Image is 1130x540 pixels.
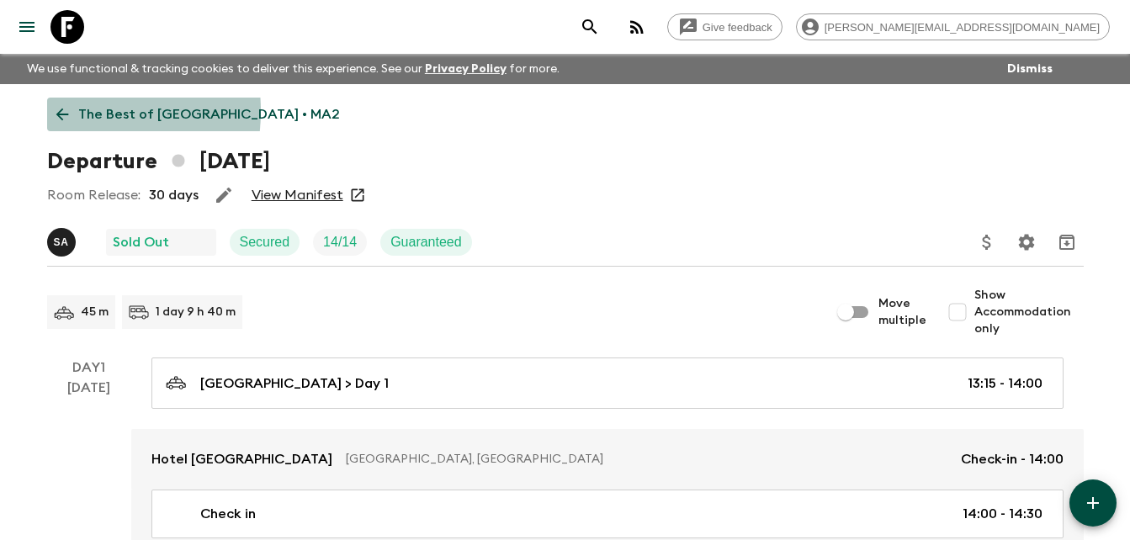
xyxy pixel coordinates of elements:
div: [PERSON_NAME][EMAIL_ADDRESS][DOMAIN_NAME] [796,13,1110,40]
span: Show Accommodation only [974,287,1084,337]
h1: Departure [DATE] [47,145,270,178]
p: [GEOGRAPHIC_DATA], [GEOGRAPHIC_DATA] [346,451,947,468]
a: View Manifest [252,187,343,204]
a: Privacy Policy [425,63,507,75]
p: 14 / 14 [323,232,357,252]
span: Samir Achahri [47,233,79,246]
button: menu [10,10,44,44]
p: 45 m [81,304,109,320]
a: [GEOGRAPHIC_DATA] > Day 113:15 - 14:00 [151,357,1064,409]
button: Update Price, Early Bird Discount and Costs [970,225,1004,259]
p: S A [54,236,69,249]
a: The Best of [GEOGRAPHIC_DATA] • MA2 [47,98,349,131]
p: Check-in - 14:00 [961,449,1064,469]
a: Give feedback [667,13,783,40]
a: Hotel [GEOGRAPHIC_DATA][GEOGRAPHIC_DATA], [GEOGRAPHIC_DATA]Check-in - 14:00 [131,429,1084,490]
button: search adventures [573,10,607,44]
div: Trip Fill [313,229,367,256]
a: Check in14:00 - 14:30 [151,490,1064,538]
div: Secured [230,229,300,256]
p: 30 days [149,185,199,205]
span: Give feedback [693,21,782,34]
p: Hotel [GEOGRAPHIC_DATA] [151,449,332,469]
button: Settings [1010,225,1043,259]
span: [PERSON_NAME][EMAIL_ADDRESS][DOMAIN_NAME] [815,21,1109,34]
p: Day 1 [47,357,131,378]
button: Archive (Completed, Cancelled or Unsynced Departures only) [1050,225,1084,259]
p: [GEOGRAPHIC_DATA] > Day 1 [200,373,389,394]
p: 14:00 - 14:30 [963,504,1042,524]
p: Room Release: [47,185,141,205]
p: Sold Out [113,232,169,252]
button: Dismiss [1003,57,1057,81]
p: 13:15 - 14:00 [968,373,1042,394]
p: Guaranteed [390,232,462,252]
span: Move multiple [878,295,927,329]
button: SA [47,228,79,257]
p: 1 day 9 h 40 m [156,304,236,320]
p: We use functional & tracking cookies to deliver this experience. See our for more. [20,54,566,84]
p: Secured [240,232,290,252]
p: Check in [200,504,256,524]
p: The Best of [GEOGRAPHIC_DATA] • MA2 [78,104,340,124]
